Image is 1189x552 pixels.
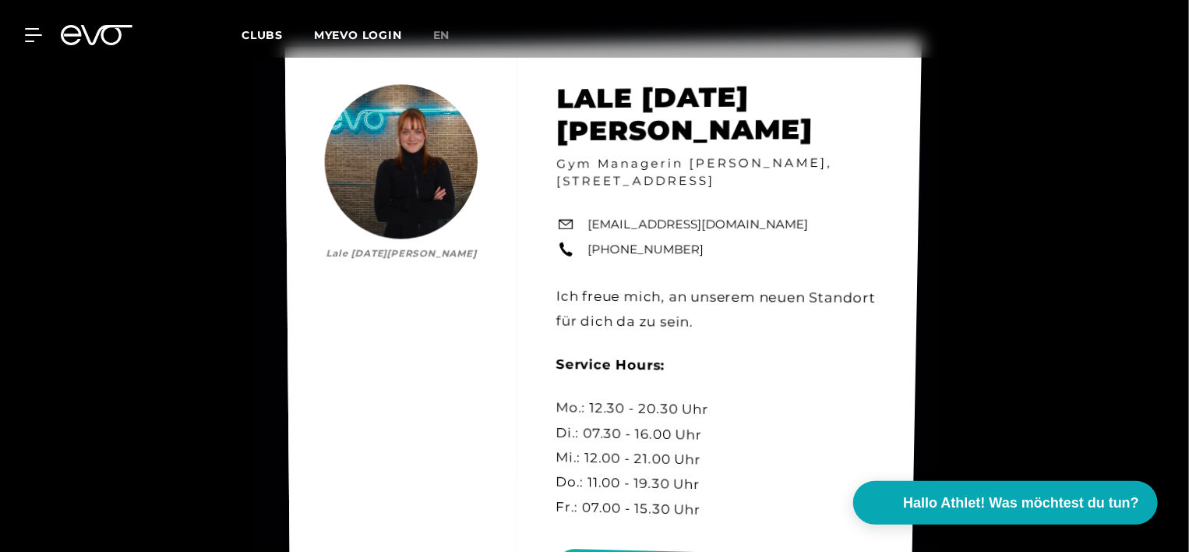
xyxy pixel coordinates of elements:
span: en [433,28,450,42]
a: MYEVO LOGIN [314,28,402,42]
a: Clubs [242,27,314,42]
a: [PHONE_NUMBER] [587,241,704,259]
a: en [433,27,469,44]
button: Hallo Athlet! Was möchtest du tun? [853,481,1158,525]
a: [EMAIL_ADDRESS][DOMAIN_NAME] [588,215,809,233]
span: Hallo Athlet! Was möchtest du tun? [903,493,1139,514]
span: Clubs [242,28,283,42]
